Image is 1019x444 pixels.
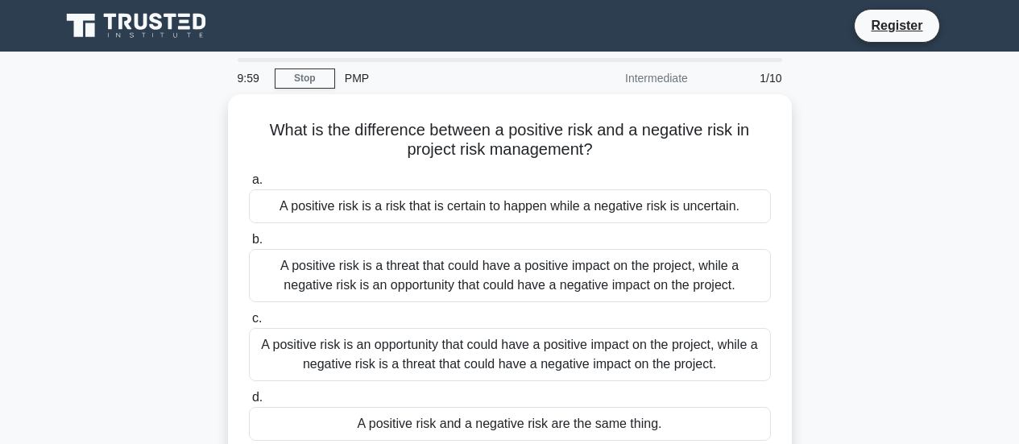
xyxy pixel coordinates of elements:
[249,189,771,223] div: A positive risk is a risk that is certain to happen while a negative risk is uncertain.
[335,62,557,94] div: PMP
[249,328,771,381] div: A positive risk is an opportunity that could have a positive impact on the project, while a negat...
[698,62,792,94] div: 1/10
[228,62,275,94] div: 9:59
[249,249,771,302] div: A positive risk is a threat that could have a positive impact on the project, while a negative ri...
[247,120,773,160] h5: What is the difference between a positive risk and a negative risk in project risk management?
[252,172,263,186] span: a.
[252,390,263,404] span: d.
[252,232,263,246] span: b.
[249,407,771,441] div: A positive risk and a negative risk are the same thing.
[861,15,932,35] a: Register
[557,62,698,94] div: Intermediate
[275,68,335,89] a: Stop
[252,311,262,325] span: c.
